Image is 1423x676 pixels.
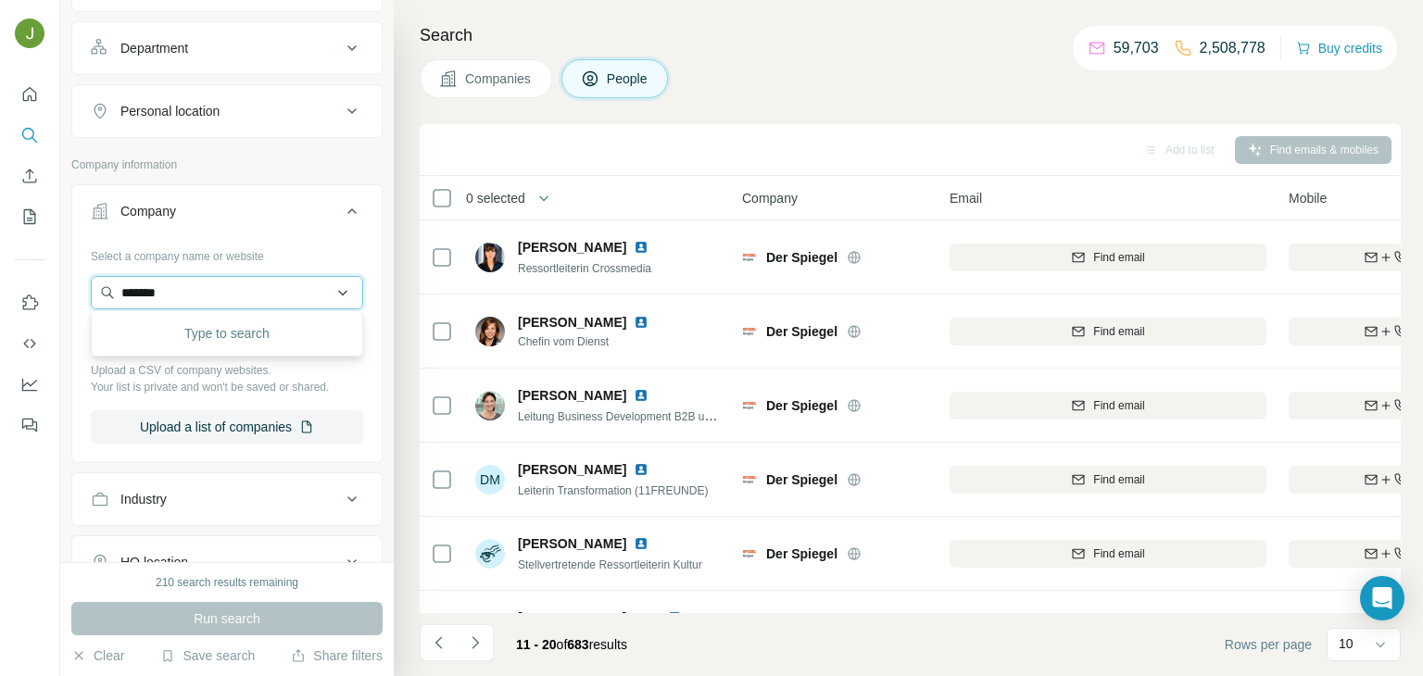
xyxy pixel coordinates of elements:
button: Find email [950,540,1266,568]
span: [PERSON_NAME] [518,460,626,479]
button: Personal location [72,89,382,133]
span: Der Spiegel [766,396,837,415]
div: Select a company name or website [91,241,363,265]
button: Quick start [15,78,44,111]
p: 59,703 [1114,37,1159,59]
div: Type to search [95,315,359,352]
span: [PERSON_NAME] [518,238,626,257]
button: Share filters [291,646,383,665]
span: Der Spiegel [766,470,837,489]
div: Open Intercom Messenger [1360,576,1404,620]
button: Save search [160,646,255,665]
span: Mobile [1289,189,1327,207]
p: 10 [1339,634,1354,653]
span: Stellvertretende Ressortleiterin Kultur [518,558,702,571]
button: Clear [71,646,124,665]
span: Find email [1093,323,1144,340]
span: [PERSON_NAME] [518,386,626,405]
button: Department [72,26,382,70]
button: Dashboard [15,368,44,401]
span: [PERSON_NAME] [518,534,626,553]
span: Companies [465,69,533,88]
button: Upload a list of companies [91,410,363,444]
span: results [516,637,627,652]
p: Your list is private and won't be saved or shared. [91,379,363,395]
img: LinkedIn logo [634,240,649,255]
img: Logo of Der Spiegel [742,324,757,339]
img: Avatar [475,539,505,569]
span: Leiterin Transformation (11FREUNDE) [518,484,708,497]
button: My lists [15,200,44,233]
img: Avatar [475,317,505,346]
button: HQ location [72,540,382,584]
p: 2,508,778 [1200,37,1266,59]
span: Der Spiegel [766,545,837,563]
button: Search [15,119,44,152]
img: LinkedIn logo [667,610,682,625]
h4: Search [420,22,1401,48]
button: Find email [950,318,1266,345]
img: Avatar [475,391,505,420]
div: DM [475,465,505,494]
button: Company [72,189,382,241]
span: [PERSON_NAME] [518,315,626,330]
img: LinkedIn logo [634,388,649,403]
img: LinkedIn logo [634,462,649,477]
img: LinkedIn logo [634,536,649,551]
span: Find email [1093,545,1144,562]
span: Rows per page [1225,635,1312,654]
div: Company [120,202,176,220]
span: Der Spiegel [766,248,837,267]
div: 210 search results remaining [156,574,298,591]
img: Logo of Der Spiegel [742,472,757,487]
img: Logo of Der Spiegel [742,250,757,265]
div: Industry [120,490,167,508]
button: Buy credits [1296,35,1382,61]
span: Find email [1093,471,1144,488]
img: Avatar [475,243,505,272]
img: Avatar [475,613,505,643]
span: Email [950,189,982,207]
button: Find email [950,392,1266,419]
span: 11 - 20 [516,637,557,652]
span: Find email [1093,397,1144,414]
button: Find email [950,244,1266,271]
span: of [557,637,568,652]
div: Department [120,39,188,57]
div: Personal location [120,102,220,120]
p: Company information [71,156,383,173]
button: Enrich CSV [15,159,44,193]
span: People [607,69,649,88]
div: HQ location [120,553,188,571]
span: Chefin vom Dienst [518,333,671,350]
button: Use Surfe API [15,327,44,360]
span: 0 selected [466,189,525,207]
img: Avatar [15,19,44,48]
button: Find email [950,466,1266,494]
img: Logo of Der Spiegel [742,546,757,561]
p: Upload a CSV of company websites. [91,362,363,379]
button: Feedback [15,408,44,442]
span: Company [742,189,798,207]
span: Find email [1093,249,1144,266]
span: Der Spiegel [766,322,837,341]
span: 683 [567,637,588,652]
span: Leitung Business Development B2B und Strategische Partnerschaften [518,408,863,423]
button: Navigate to next page [457,624,494,661]
button: Use Surfe on LinkedIn [15,286,44,319]
img: Logo of Der Spiegel [742,398,757,413]
img: LinkedIn logo [634,315,649,330]
button: Navigate to previous page [420,624,457,661]
button: Industry [72,477,382,521]
span: [PERSON_NAME] MBA [518,608,660,627]
span: Ressortleiterin Crossmedia [518,262,651,275]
